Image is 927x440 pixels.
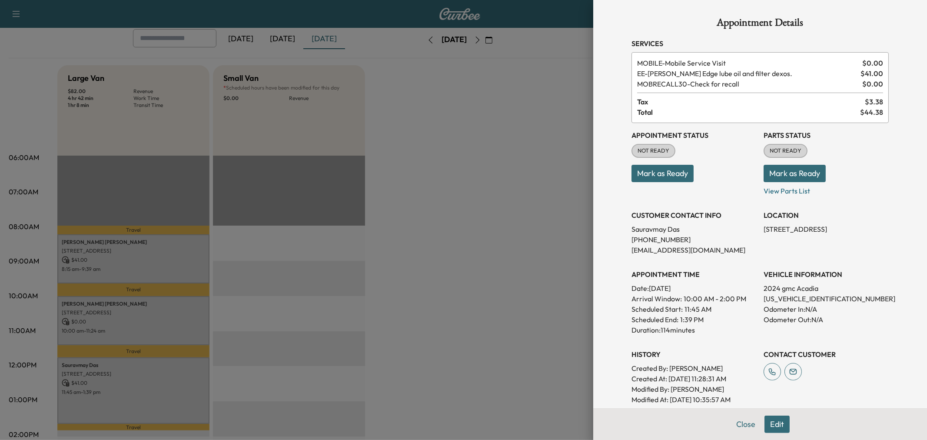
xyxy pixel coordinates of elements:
[631,363,757,373] p: Created By : [PERSON_NAME]
[764,165,826,182] button: Mark as Ready
[631,325,757,335] p: Duration: 114 minutes
[764,130,889,140] h3: Parts Status
[764,293,889,304] p: [US_VEHICLE_IDENTIFICATION_NUMBER]
[680,314,704,325] p: 1:39 PM
[631,17,889,31] h1: Appointment Details
[865,97,883,107] span: $ 3.38
[631,384,757,394] p: Modified By : [PERSON_NAME]
[637,79,859,89] span: Check for recall
[631,38,889,49] h3: Services
[764,224,889,234] p: [STREET_ADDRESS]
[764,304,889,314] p: Odometer In: N/A
[731,416,761,433] button: Close
[631,304,683,314] p: Scheduled Start:
[631,373,757,384] p: Created At : [DATE] 11:28:31 AM
[631,165,694,182] button: Mark as Ready
[631,269,757,280] h3: APPOINTMENT TIME
[631,234,757,245] p: [PHONE_NUMBER]
[861,68,883,79] span: $ 41.00
[764,416,790,433] button: Edit
[684,293,746,304] span: 10:00 AM - 2:00 PM
[637,58,859,68] span: Mobile Service Visit
[764,147,807,155] span: NOT READY
[632,147,674,155] span: NOT READY
[764,349,889,360] h3: CONTACT CUSTOMER
[637,68,857,79] span: Ewing Edge lube oil and filter dexos.
[684,304,711,314] p: 11:45 AM
[764,314,889,325] p: Odometer Out: N/A
[631,210,757,220] h3: CUSTOMER CONTACT INFO
[764,210,889,220] h3: LOCATION
[631,283,757,293] p: Date: [DATE]
[764,283,889,293] p: 2024 gmc Acadia
[631,314,678,325] p: Scheduled End:
[631,224,757,234] p: Sauravmay Das
[860,107,883,117] span: $ 44.38
[764,182,889,196] p: View Parts List
[764,269,889,280] h3: VEHICLE INFORMATION
[631,130,757,140] h3: Appointment Status
[631,349,757,360] h3: History
[631,394,757,405] p: Modified At : [DATE] 10:35:57 AM
[631,245,757,255] p: [EMAIL_ADDRESS][DOMAIN_NAME]
[862,79,883,89] span: $ 0.00
[637,97,865,107] span: Tax
[637,107,860,117] span: Total
[862,58,883,68] span: $ 0.00
[631,293,757,304] p: Arrival Window:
